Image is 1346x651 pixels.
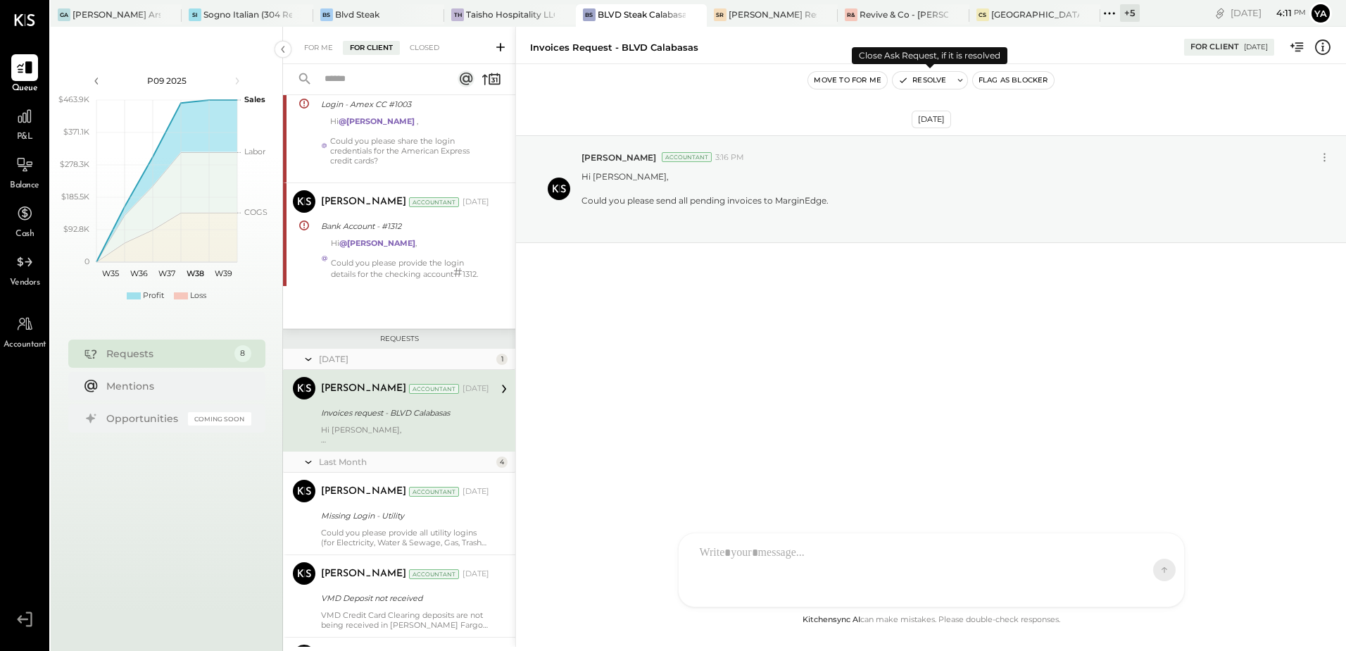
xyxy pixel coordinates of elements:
[203,8,291,20] div: Sogno Italian (304 Restaurant)
[331,238,489,279] div: Hi ,
[290,334,508,344] div: Requests
[321,195,406,209] div: [PERSON_NAME]
[321,425,489,445] div: Hi [PERSON_NAME], Could you please send all pending invoices to MarginEdge.
[130,268,147,278] text: W36
[583,8,596,21] div: BS
[403,41,446,55] div: Closed
[463,569,489,580] div: [DATE]
[581,151,656,163] span: [PERSON_NAME]
[893,72,952,89] button: Resolve
[1213,6,1227,20] div: copy link
[84,256,89,266] text: 0
[715,152,744,163] span: 3:16 PM
[1190,42,1239,53] div: For Client
[244,207,268,217] text: COGS
[234,345,251,362] div: 8
[331,258,489,279] div: Could you please provide the login details for the checking account 1312.
[321,509,485,523] div: Missing Login - Utility
[1,249,49,290] a: Vendors
[351,627,360,643] span: #
[1309,2,1332,25] button: Ya
[409,569,459,579] div: Accountant
[319,353,493,365] div: [DATE]
[158,268,175,278] text: W37
[729,8,817,20] div: [PERSON_NAME] Restaurant & Deli
[662,152,712,162] div: Accountant
[973,72,1054,89] button: Flag as Blocker
[297,41,340,55] div: For Me
[190,290,206,302] div: Loss
[1,103,49,144] a: P&L
[808,72,887,89] button: Move to for me
[330,116,489,175] div: Hi , Could you please share the login credentials for the American Express credit cards?
[409,384,459,394] div: Accountant
[409,197,459,207] div: Accountant
[1120,4,1140,22] div: + 5
[102,268,119,278] text: W35
[63,224,89,234] text: $92.8K
[321,591,485,605] div: VMD Deposit not received
[143,290,164,302] div: Profit
[1231,6,1306,20] div: [DATE]
[343,41,400,55] div: For Client
[463,486,489,497] div: [DATE]
[321,97,485,111] div: Login - Amex CC #1003
[991,8,1079,20] div: [GEOGRAPHIC_DATA][PERSON_NAME]
[244,94,265,104] text: Sales
[321,610,489,630] div: VMD Credit Card Clearing deposits are not being received in [PERSON_NAME] Fargo account 3123.They...
[860,8,948,20] div: Revive & Co - [PERSON_NAME]
[63,127,89,137] text: $371.1K
[530,41,698,54] div: Invoices request - BLVD Calabasas
[58,94,89,104] text: $463.9K
[852,47,1007,64] div: Close Ask Request, if it is resolved
[1,200,49,241] a: Cash
[58,8,70,21] div: GA
[912,111,951,128] div: [DATE]
[1,151,49,192] a: Balance
[188,412,251,426] div: Coming Soon
[409,487,459,497] div: Accountant
[319,456,493,468] div: Last Month
[106,411,181,426] div: Opportunities
[106,379,244,393] div: Mentions
[15,228,34,241] span: Cash
[1244,42,1268,52] div: [DATE]
[598,8,686,20] div: BLVD Steak Calabasas
[714,8,727,21] div: SR
[189,8,201,21] div: SI
[321,219,485,233] div: Bank Account - #1312
[581,170,829,231] p: Hi [PERSON_NAME], Could you please send all pending invoices to MarginEdge.
[186,268,203,278] text: W38
[60,159,89,169] text: $278.3K
[845,8,857,21] div: R&
[12,82,38,95] span: Queue
[463,197,489,208] div: [DATE]
[321,406,485,420] div: Invoices request - BLVD Calabasas
[339,238,415,248] strong: @[PERSON_NAME]
[17,131,33,144] span: P&L
[321,567,406,581] div: [PERSON_NAME]
[320,8,333,21] div: BS
[339,116,415,126] strong: @[PERSON_NAME]
[1,54,49,95] a: Queue
[321,485,406,499] div: [PERSON_NAME]
[10,180,39,192] span: Balance
[106,347,227,361] div: Requests
[10,277,40,290] span: Vendors
[496,457,508,468] div: 4
[1,311,49,352] a: Accountant
[244,147,265,156] text: Labor
[466,8,554,20] div: Taisho Hospitality LLC
[335,8,379,20] div: Blvd Steak
[451,8,464,21] div: TH
[73,8,161,20] div: [PERSON_NAME] Arso
[4,339,46,352] span: Accountant
[321,382,406,396] div: [PERSON_NAME]
[496,354,508,365] div: 1
[214,268,232,278] text: W39
[321,528,489,547] div: Could you please provide all utility logins (for Electricity, Water & Sewage, Gas, Trash removal ...
[463,383,489,395] div: [DATE]
[976,8,989,21] div: CS
[107,75,227,87] div: P09 2025
[61,192,89,201] text: $185.5K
